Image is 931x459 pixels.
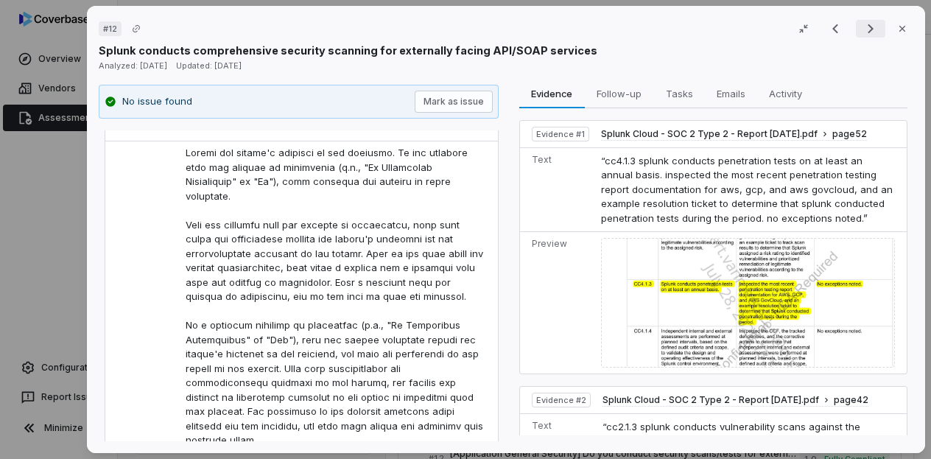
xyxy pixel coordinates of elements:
span: Follow-up [591,84,648,103]
p: Splunk conducts comprehensive security scanning for externally facing API/SOAP services [99,43,597,58]
span: Splunk Cloud - SOC 2 Type 2 - Report [DATE].pdf [603,394,820,406]
span: page 42 [835,394,869,406]
span: Evidence # 2 [536,394,586,406]
span: Tasks [660,84,699,103]
button: Previous result [821,20,850,38]
button: Splunk Cloud - SOC 2 Type 2 - Report [DATE].pdfpage42 [603,394,869,407]
span: page 52 [833,128,868,140]
span: Analyzed: [DATE] [99,60,167,71]
img: 21ed0ceb388846a6bca609d32f49af6f_original.jpg_w1200.jpg [602,238,895,368]
button: Copy link [124,15,150,42]
span: Evidence # 1 [536,128,585,140]
span: Activity [763,84,808,103]
p: No issue found [122,94,192,109]
span: Emails [711,84,751,103]
span: # 12 [103,23,117,35]
span: Updated: [DATE] [176,60,242,71]
button: Mark as issue [415,91,493,113]
span: “cc4.1.3 splunk conducts penetration tests on at least an annual basis. inspected the most recent... [602,155,893,224]
td: Text [520,147,595,232]
button: Splunk Cloud - SOC 2 Type 2 - Report [DATE].pdfpage52 [602,128,868,141]
span: Evidence [526,84,579,103]
button: Next result [856,20,885,38]
td: Preview [520,232,595,374]
span: Splunk Cloud - SOC 2 Type 2 - Report [DATE].pdf [602,128,818,140]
